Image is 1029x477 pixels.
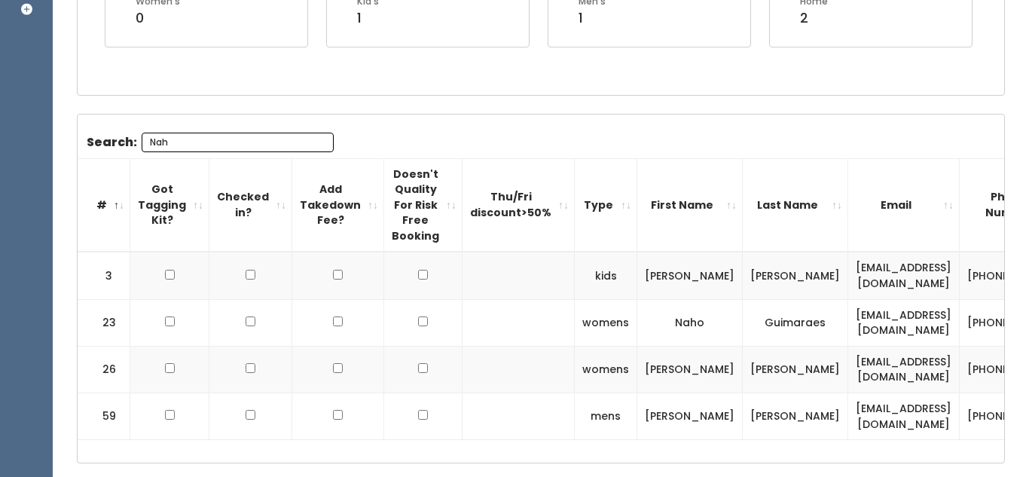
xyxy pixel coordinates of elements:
[637,346,743,393] td: [PERSON_NAME]
[78,158,130,252] th: #: activate to sort column descending
[78,346,130,393] td: 26
[575,346,637,393] td: womens
[463,158,575,252] th: Thu/Fri discount&gt;50%: activate to sort column ascending
[800,8,828,28] div: 2
[209,158,292,252] th: Checked in?: activate to sort column ascending
[142,133,334,152] input: Search:
[575,252,637,299] td: kids
[579,8,606,28] div: 1
[357,8,379,28] div: 1
[78,299,130,346] td: 23
[575,299,637,346] td: womens
[87,133,334,152] label: Search:
[130,158,209,252] th: Got Tagging Kit?: activate to sort column ascending
[384,158,463,252] th: Doesn't Quality For Risk Free Booking : activate to sort column ascending
[743,346,848,393] td: [PERSON_NAME]
[575,393,637,439] td: mens
[575,158,637,252] th: Type: activate to sort column ascending
[848,393,960,439] td: [EMAIL_ADDRESS][DOMAIN_NAME]
[637,158,743,252] th: First Name: activate to sort column ascending
[637,393,743,439] td: [PERSON_NAME]
[743,393,848,439] td: [PERSON_NAME]
[848,158,960,252] th: Email: activate to sort column ascending
[292,158,384,252] th: Add Takedown Fee?: activate to sort column ascending
[848,299,960,346] td: [EMAIL_ADDRESS][DOMAIN_NAME]
[637,252,743,299] td: [PERSON_NAME]
[637,299,743,346] td: Naho
[848,346,960,393] td: [EMAIL_ADDRESS][DOMAIN_NAME]
[743,299,848,346] td: Guimaraes
[848,252,960,299] td: [EMAIL_ADDRESS][DOMAIN_NAME]
[743,252,848,299] td: [PERSON_NAME]
[743,158,848,252] th: Last Name: activate to sort column ascending
[136,8,180,28] div: 0
[78,252,130,299] td: 3
[78,393,130,439] td: 59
